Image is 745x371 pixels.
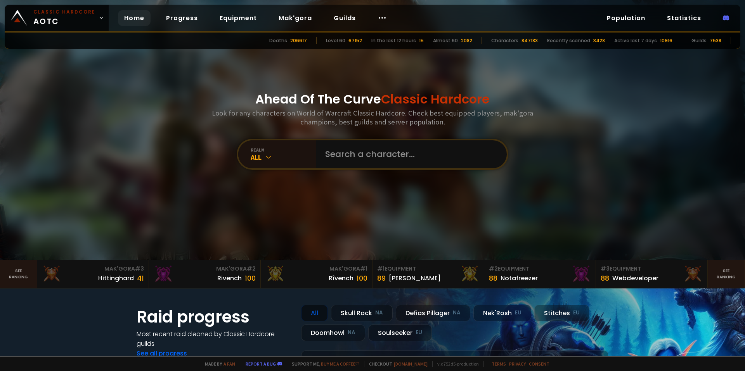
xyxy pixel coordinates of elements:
span: # 3 [601,265,610,273]
h1: Raid progress [137,305,292,329]
div: Webdeveloper [612,273,658,283]
a: [DOMAIN_NAME] [394,361,428,367]
span: Made by [200,361,235,367]
small: EU [515,309,521,317]
div: Notafreezer [501,273,538,283]
h4: Most recent raid cleaned by Classic Hardcore guilds [137,329,292,349]
div: Rîvench [329,273,353,283]
a: #1Equipment89[PERSON_NAME] [372,260,484,288]
div: Recently scanned [547,37,590,44]
a: Home [118,10,151,26]
h3: Look for any characters on World of Warcraft Classic Hardcore. Check best equipped players, mak'g... [209,109,536,126]
div: Equipment [601,265,703,273]
div: Stitches [534,305,589,321]
input: Search a character... [321,140,497,168]
a: [DATE]zgpetri on godDefias Pillager8 /90 [301,350,608,371]
span: v. d752d5 - production [432,361,479,367]
a: Equipment [213,10,263,26]
span: Support me, [287,361,359,367]
div: Equipment [489,265,591,273]
div: Rivench [217,273,242,283]
a: Mak'Gora#1Rîvench100 [261,260,372,288]
a: #3Equipment88Webdeveloper [596,260,708,288]
div: 7538 [710,37,721,44]
div: Mak'Gora [42,265,144,273]
div: Mak'Gora [154,265,256,273]
small: EU [573,309,580,317]
a: See all progress [137,349,187,358]
div: Level 60 [326,37,345,44]
a: Classic HardcoreAOTC [5,5,109,31]
a: Privacy [509,361,526,367]
div: Nek'Rosh [473,305,531,321]
a: Mak'Gora#3Hittinghard41 [37,260,149,288]
span: Classic Hardcore [381,90,490,108]
div: Defias Pillager [396,305,470,321]
div: 847183 [521,37,538,44]
span: # 1 [377,265,385,273]
div: 88 [489,273,497,283]
div: Skull Rock [331,305,393,321]
a: Population [601,10,651,26]
a: Mak'Gora#2Rivench100 [149,260,261,288]
div: 3428 [593,37,605,44]
a: Seeranking [708,260,745,288]
span: AOTC [33,9,95,27]
div: In the last 12 hours [371,37,416,44]
small: NA [375,309,383,317]
div: 89 [377,273,386,283]
a: Mak'gora [272,10,318,26]
small: Classic Hardcore [33,9,95,16]
div: 206617 [290,37,307,44]
a: Statistics [661,10,707,26]
div: Mak'Gora [265,265,367,273]
div: Equipment [377,265,479,273]
div: Deaths [269,37,287,44]
span: # 3 [135,265,144,273]
div: All [301,305,328,321]
div: 88 [601,273,609,283]
a: #2Equipment88Notafreezer [484,260,596,288]
div: 67152 [348,37,362,44]
div: [PERSON_NAME] [389,273,441,283]
div: Soulseeker [368,324,432,341]
span: # 2 [247,265,256,273]
div: Almost 60 [433,37,458,44]
div: 15 [419,37,424,44]
div: 10916 [660,37,672,44]
small: NA [453,309,461,317]
span: Checkout [364,361,428,367]
small: EU [416,329,422,336]
div: Guilds [691,37,707,44]
div: 100 [245,273,256,283]
div: 41 [137,273,144,283]
div: realm [251,147,316,153]
a: Report a bug [246,361,276,367]
a: a fan [223,361,235,367]
div: Doomhowl [301,324,365,341]
a: Guilds [327,10,362,26]
span: # 1 [360,265,367,273]
small: NA [348,329,355,336]
div: Characters [491,37,518,44]
div: Hittinghard [98,273,134,283]
div: Active last 7 days [614,37,657,44]
div: All [251,153,316,162]
a: Buy me a coffee [321,361,359,367]
a: Consent [529,361,549,367]
span: # 2 [489,265,498,273]
div: 2082 [461,37,472,44]
div: 100 [357,273,367,283]
a: Terms [492,361,506,367]
h1: Ahead Of The Curve [255,90,490,109]
a: Progress [160,10,204,26]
